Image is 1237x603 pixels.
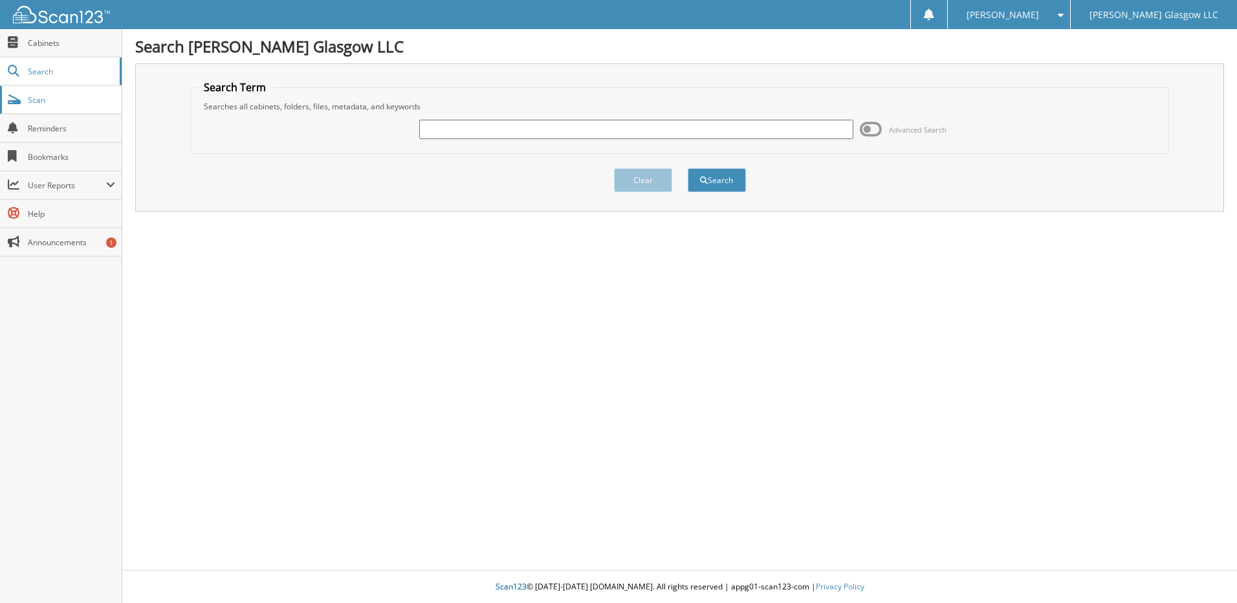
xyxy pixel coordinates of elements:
a: Privacy Policy [816,581,864,592]
div: Searches all cabinets, folders, files, metadata, and keywords [197,101,1162,112]
div: 1 [106,237,116,248]
span: Bookmarks [28,151,115,162]
img: scan123-logo-white.svg [13,6,110,23]
button: Search [688,168,746,192]
span: Reminders [28,123,115,134]
span: [PERSON_NAME] [967,11,1039,19]
span: Advanced Search [889,125,947,135]
span: [PERSON_NAME] Glasgow LLC [1089,11,1218,19]
h1: Search [PERSON_NAME] Glasgow LLC [135,36,1224,57]
div: © [DATE]-[DATE] [DOMAIN_NAME]. All rights reserved | appg01-scan123-com | [122,571,1237,603]
button: Clear [614,168,672,192]
span: Cabinets [28,38,115,49]
span: Scan [28,94,115,105]
span: Scan123 [496,581,527,592]
span: Help [28,208,115,219]
legend: Search Term [197,80,272,94]
span: Announcements [28,237,115,248]
span: User Reports [28,180,106,191]
span: Search [28,66,113,77]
